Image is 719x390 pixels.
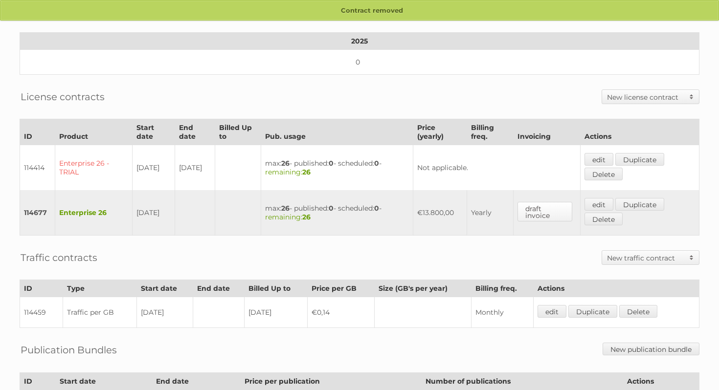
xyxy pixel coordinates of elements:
a: edit [584,153,613,166]
th: Price per publication [241,373,421,390]
th: Type [63,280,137,297]
span: Toggle [684,90,699,104]
td: Traffic per GB [63,297,137,328]
h2: License contracts [21,89,105,104]
th: ID [20,119,55,145]
th: Price (yearly) [413,119,467,145]
td: 0 [20,50,699,75]
th: Invoicing [514,119,581,145]
th: Product [55,119,133,145]
td: [DATE] [132,145,175,191]
a: Delete [619,305,657,318]
td: €13.800,00 [413,190,467,236]
td: 114677 [20,190,55,236]
th: Pub. usage [261,119,413,145]
strong: 0 [329,204,334,213]
td: €0,14 [307,297,374,328]
td: [DATE] [175,145,215,191]
th: Number of publications [421,373,623,390]
h2: Publication Bundles [21,343,117,357]
td: 114459 [20,297,63,328]
strong: 0 [374,204,379,213]
td: [DATE] [137,297,193,328]
td: Monthly [471,297,534,328]
th: End date [152,373,241,390]
td: 114414 [20,145,55,191]
th: End date [193,280,244,297]
th: Size (GB's per year) [374,280,471,297]
a: Duplicate [568,305,617,318]
a: edit [584,198,613,211]
span: remaining: [265,168,311,176]
th: Price per GB [307,280,374,297]
a: Delete [584,213,623,225]
a: New traffic contract [602,251,699,264]
a: draft invoice [517,202,572,221]
th: Billing freq. [471,280,534,297]
h2: Traffic contracts [21,250,97,265]
a: edit [538,305,566,318]
td: Enterprise 26 [55,190,133,236]
td: Enterprise 26 - TRIAL [55,145,133,191]
td: Yearly [467,190,514,236]
th: Billed Up to [244,280,307,297]
a: Delete [584,168,623,180]
th: 2025 [20,33,699,50]
th: Actions [581,119,699,145]
strong: 26 [302,213,311,221]
a: New publication bundle [603,343,699,355]
th: Actions [534,280,699,297]
strong: 0 [329,159,334,168]
span: remaining: [265,213,311,221]
th: Billing freq. [467,119,514,145]
a: New license contract [602,90,699,104]
strong: 0 [374,159,379,168]
td: max: - published: - scheduled: - [261,145,413,191]
th: Billed Up to [215,119,261,145]
h2: New traffic contract [607,253,684,263]
h2: New license contract [607,92,684,102]
span: Toggle [684,251,699,264]
td: max: - published: - scheduled: - [261,190,413,236]
th: ID [20,280,63,297]
p: Contract removed [0,0,719,21]
th: ID [20,373,56,390]
th: End date [175,119,215,145]
th: Actions [623,373,699,390]
strong: 26 [281,204,290,213]
strong: 26 [302,168,311,176]
td: [DATE] [132,190,175,236]
th: Start date [137,280,193,297]
th: Start date [132,119,175,145]
a: Duplicate [615,153,664,166]
td: [DATE] [244,297,307,328]
strong: 26 [281,159,290,168]
th: Start date [56,373,152,390]
a: Duplicate [615,198,664,211]
td: Not applicable. [413,145,581,191]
